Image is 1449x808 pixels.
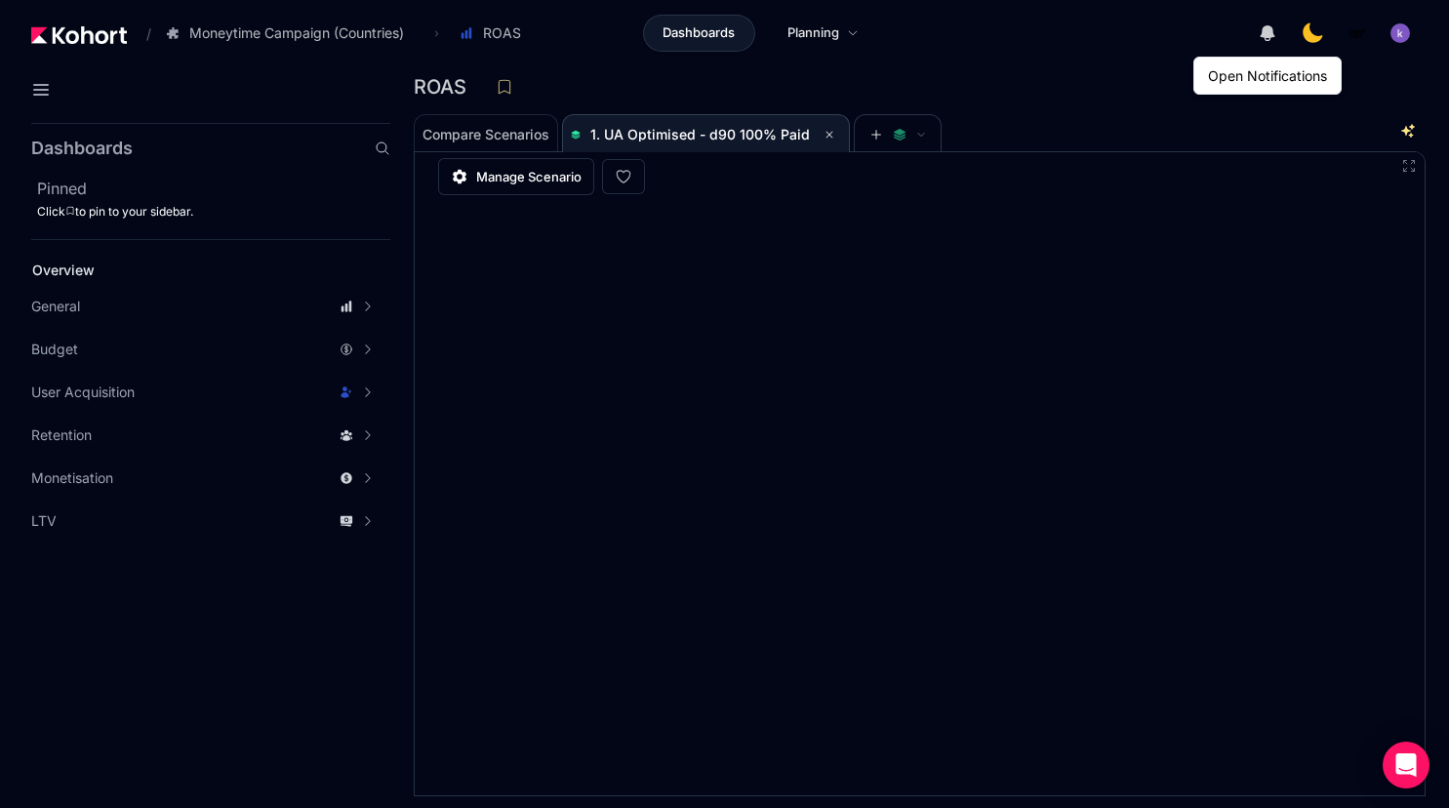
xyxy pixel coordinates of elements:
img: Kohort logo [31,26,127,44]
a: Dashboards [643,15,755,52]
div: Open Intercom Messenger [1383,742,1429,788]
a: Manage Scenario [438,158,594,195]
span: Budget [31,340,78,359]
span: Compare Scenarios [423,128,549,141]
a: Planning [767,15,879,52]
span: Retention [31,425,92,445]
button: Fullscreen [1401,158,1417,174]
span: User Acquisition [31,383,135,402]
span: / [131,23,151,44]
span: Manage Scenario [476,167,582,186]
button: ROAS [449,17,542,50]
span: Monetisation [31,468,113,488]
span: Dashboards [663,23,735,43]
span: LTV [31,511,57,531]
h3: ROAS [414,77,478,97]
span: › [430,25,443,41]
span: Planning [787,23,839,43]
h2: Dashboards [31,140,133,157]
h2: Pinned [37,177,390,200]
span: Overview [32,262,95,278]
img: logo_MoneyTimeLogo_1_20250619094856634230.png [1348,23,1367,43]
span: 1. UA Optimised - d90 100% Paid [590,126,810,142]
div: Click to pin to your sidebar. [37,204,390,220]
span: ROAS [483,23,521,43]
button: Moneytime Campaign (Countries) [155,17,424,50]
span: General [31,297,80,316]
span: Moneytime Campaign (Countries) [189,23,404,43]
div: Open Notifications [1204,61,1331,90]
a: Overview [25,256,357,285]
